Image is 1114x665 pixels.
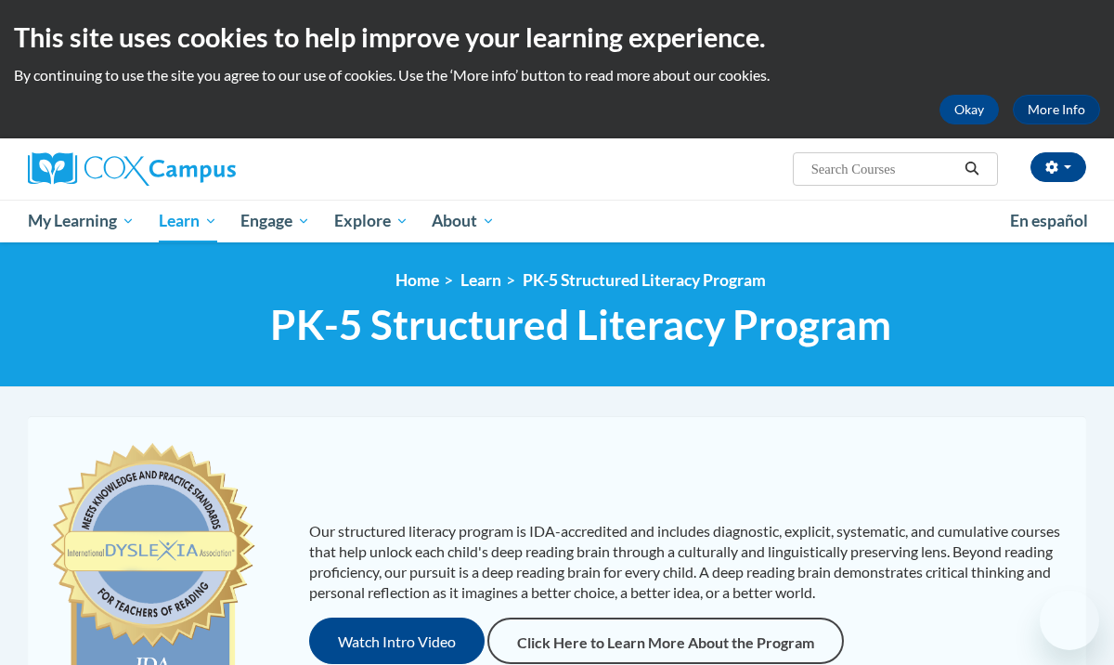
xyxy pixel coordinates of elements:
a: About [421,200,508,242]
span: Learn [159,210,217,232]
span: Explore [334,210,408,232]
a: En español [998,202,1100,241]
input: Search Courses [810,158,958,180]
a: More Info [1013,95,1100,124]
span: Engage [240,210,310,232]
iframe: Button to launch messaging window [1040,591,1099,650]
span: En español [1010,211,1088,230]
a: Cox Campus [28,152,362,186]
a: Learn [147,200,229,242]
a: Click Here to Learn More About the Program [487,618,844,664]
a: PK-5 Structured Literacy Program [523,270,766,290]
button: Account Settings [1030,152,1086,182]
span: About [432,210,495,232]
img: Cox Campus [28,152,236,186]
button: Okay [939,95,999,124]
a: Engage [228,200,322,242]
span: PK-5 Structured Literacy Program [270,300,891,349]
a: Home [395,270,439,290]
p: Our structured literacy program is IDA-accredited and includes diagnostic, explicit, systematic, ... [309,521,1069,603]
div: Main menu [14,200,1100,242]
span: My Learning [28,210,135,232]
button: Search [958,158,986,180]
p: By continuing to use the site you agree to our use of cookies. Use the ‘More info’ button to read... [14,65,1100,85]
a: My Learning [16,200,147,242]
a: Learn [460,270,501,290]
button: Watch Intro Video [309,618,485,664]
a: Explore [322,200,421,242]
h2: This site uses cookies to help improve your learning experience. [14,19,1100,56]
